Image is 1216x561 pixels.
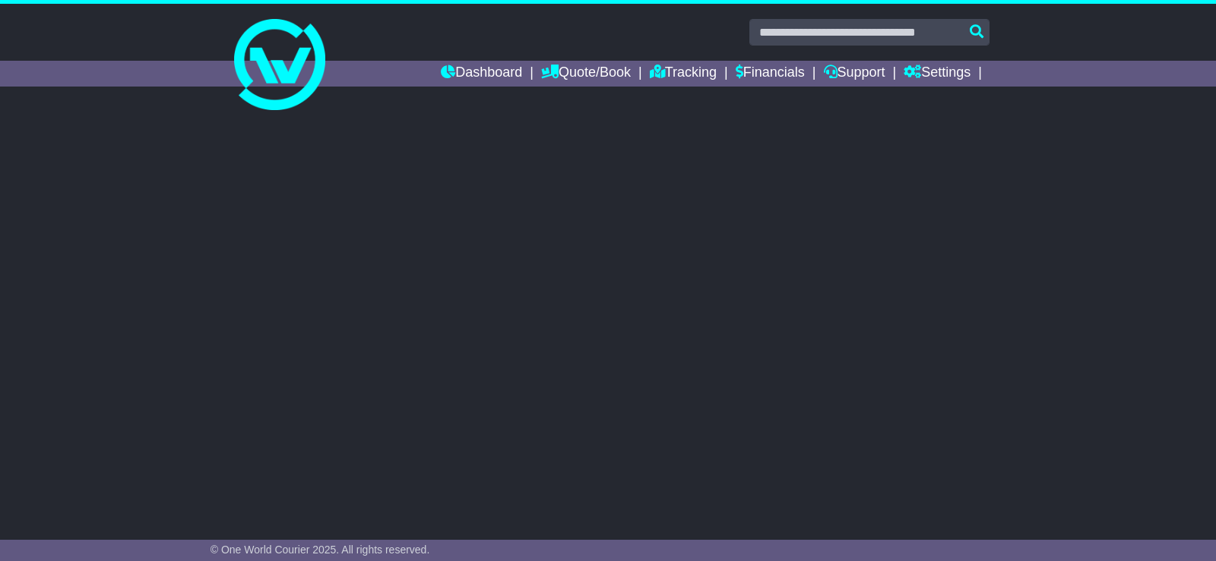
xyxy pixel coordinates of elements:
[541,61,631,87] a: Quote/Book
[824,61,885,87] a: Support
[650,61,717,87] a: Tracking
[211,544,430,556] span: © One World Courier 2025. All rights reserved.
[441,61,522,87] a: Dashboard
[904,61,971,87] a: Settings
[736,61,805,87] a: Financials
